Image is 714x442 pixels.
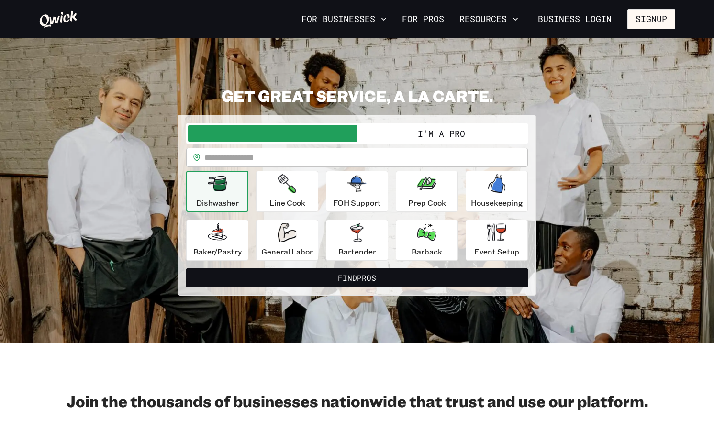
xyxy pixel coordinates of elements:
button: Baker/Pastry [186,220,248,261]
p: Event Setup [474,246,519,257]
button: FOH Support [326,171,388,212]
button: FindPros [186,268,528,287]
button: Resources [456,11,522,27]
p: Prep Cook [408,197,446,209]
button: Line Cook [256,171,318,212]
p: Dishwasher [196,197,239,209]
h2: Join the thousands of businesses nationwide that trust and use our platform. [39,391,675,410]
button: Event Setup [466,220,528,261]
button: Bartender [326,220,388,261]
button: Housekeeping [466,171,528,212]
button: Prep Cook [396,171,458,212]
button: I'm a Business [188,125,357,142]
button: I'm a Pro [357,125,526,142]
p: Line Cook [269,197,305,209]
p: General Labor [261,246,313,257]
p: Baker/Pastry [193,246,242,257]
p: Housekeeping [471,197,523,209]
p: FOH Support [333,197,381,209]
a: For Pros [398,11,448,27]
button: For Businesses [298,11,390,27]
a: Business Login [530,9,620,29]
h2: GET GREAT SERVICE, A LA CARTE. [178,86,536,105]
button: Barback [396,220,458,261]
p: Barback [412,246,442,257]
p: Bartender [338,246,376,257]
button: Dishwasher [186,171,248,212]
button: General Labor [256,220,318,261]
button: Signup [627,9,675,29]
